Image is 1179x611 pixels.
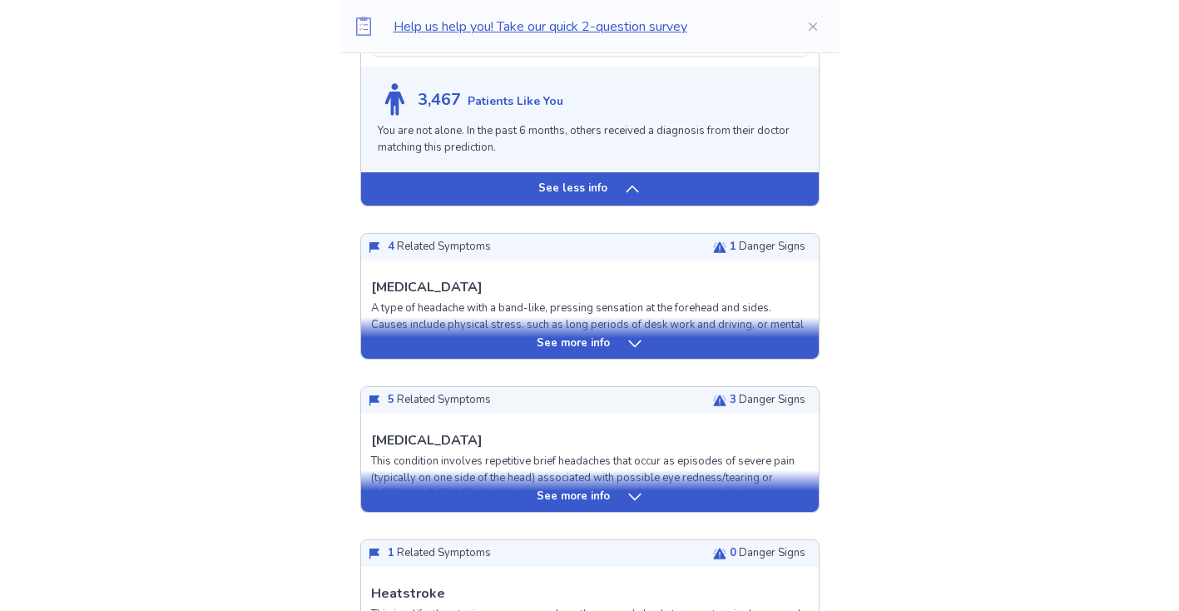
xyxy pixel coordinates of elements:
p: Related Symptoms [388,545,491,562]
p: Related Symptoms [388,392,491,409]
span: 1 [388,545,394,560]
span: 3 [730,392,736,407]
p: See more info [537,489,610,505]
p: This condition involves repetitive brief headaches that occur as episodes of severe pain (typical... [371,454,809,535]
p: Danger Signs [730,239,805,256]
p: Danger Signs [730,392,805,409]
p: [MEDICAL_DATA] [371,430,483,450]
p: See less info [538,181,607,197]
span: 4 [388,239,394,254]
p: 3,467 [418,87,461,112]
p: Related Symptoms [388,239,491,256]
span: 5 [388,392,394,407]
p: [MEDICAL_DATA] [371,277,483,297]
p: See more info [537,335,610,352]
p: A type of headache with a band-like, pressing sensation at the forehead and sides. Causes include... [371,301,809,350]
p: Help us help you! Take our quick 2-question survey [394,17,780,37]
p: Heatstroke [371,584,445,604]
p: Patients Like You [468,92,563,110]
p: Danger Signs [730,545,805,562]
span: 0 [730,545,736,560]
p: You are not alone. In the past 6 months, others received a diagnosis from their doctor matching t... [378,123,802,156]
span: 1 [730,239,736,254]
